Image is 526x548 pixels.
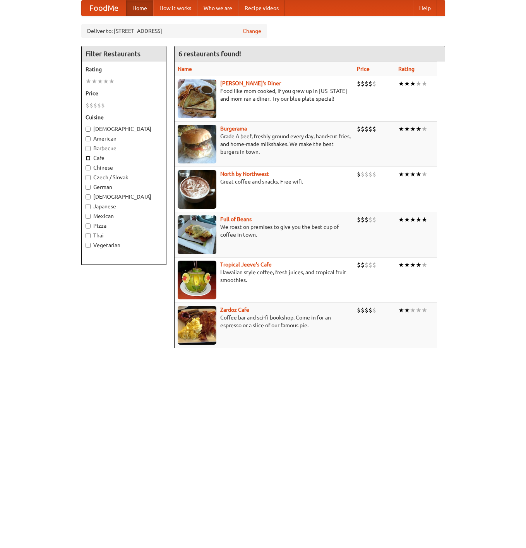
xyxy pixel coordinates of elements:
[361,215,365,224] li: $
[178,261,216,299] img: jeeves.jpg
[103,77,109,86] li: ★
[86,183,162,191] label: German
[86,193,162,201] label: [DEMOGRAPHIC_DATA]
[361,79,365,88] li: $
[220,216,252,222] a: Full of Beans
[89,101,93,110] li: $
[109,77,115,86] li: ★
[410,261,416,269] li: ★
[86,203,162,210] label: Japanese
[398,66,415,72] a: Rating
[368,125,372,133] li: $
[404,79,410,88] li: ★
[86,241,162,249] label: Vegetarian
[416,215,421,224] li: ★
[86,175,91,180] input: Czech / Slovak
[372,79,376,88] li: $
[357,79,361,88] li: $
[372,306,376,314] li: $
[368,170,372,179] li: $
[238,0,285,16] a: Recipe videos
[357,125,361,133] li: $
[365,125,368,133] li: $
[91,77,97,86] li: ★
[421,306,427,314] li: ★
[398,306,404,314] li: ★
[153,0,197,16] a: How it works
[86,214,91,219] input: Mexican
[372,215,376,224] li: $
[365,261,368,269] li: $
[368,215,372,224] li: $
[410,170,416,179] li: ★
[86,233,91,238] input: Thai
[86,127,91,132] input: [DEMOGRAPHIC_DATA]
[421,125,427,133] li: ★
[361,306,365,314] li: $
[413,0,437,16] a: Help
[368,261,372,269] li: $
[178,170,216,209] img: north.jpg
[86,194,91,199] input: [DEMOGRAPHIC_DATA]
[220,171,269,177] a: North by Northwest
[357,66,370,72] a: Price
[197,0,238,16] a: Who we are
[178,79,216,118] img: sallys.jpg
[398,261,404,269] li: ★
[86,204,91,209] input: Japanese
[86,135,162,143] label: American
[178,314,351,329] p: Coffee bar and sci-fi bookshop. Come in for an espresso or a slice of our famous pie.
[368,79,372,88] li: $
[97,77,103,86] li: ★
[357,170,361,179] li: $
[86,101,89,110] li: $
[220,125,247,132] a: Burgerama
[86,164,162,172] label: Chinese
[220,80,281,86] b: [PERSON_NAME]'s Diner
[82,0,126,16] a: FoodMe
[416,79,421,88] li: ★
[361,170,365,179] li: $
[421,261,427,269] li: ★
[416,261,421,269] li: ★
[126,0,153,16] a: Home
[365,79,368,88] li: $
[368,306,372,314] li: $
[86,174,162,181] label: Czech / Slovak
[357,261,361,269] li: $
[86,77,91,86] li: ★
[86,154,162,162] label: Cafe
[357,306,361,314] li: $
[86,125,162,133] label: [DEMOGRAPHIC_DATA]
[101,101,105,110] li: $
[178,178,351,186] p: Great coffee and snacks. Free wifi.
[86,222,162,230] label: Pizza
[361,261,365,269] li: $
[86,65,162,73] h5: Rating
[410,79,416,88] li: ★
[410,215,416,224] li: ★
[404,261,410,269] li: ★
[372,125,376,133] li: $
[410,125,416,133] li: ★
[416,170,421,179] li: ★
[398,125,404,133] li: ★
[416,125,421,133] li: ★
[178,268,351,284] p: Hawaiian style coffee, fresh juices, and tropical fruit smoothies.
[86,223,91,228] input: Pizza
[97,101,101,110] li: $
[404,306,410,314] li: ★
[410,306,416,314] li: ★
[93,101,97,110] li: $
[86,156,91,161] input: Cafe
[86,185,91,190] input: German
[86,212,162,220] label: Mexican
[404,215,410,224] li: ★
[372,170,376,179] li: $
[86,136,91,141] input: American
[398,170,404,179] li: ★
[220,307,249,313] a: Zardoz Cafe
